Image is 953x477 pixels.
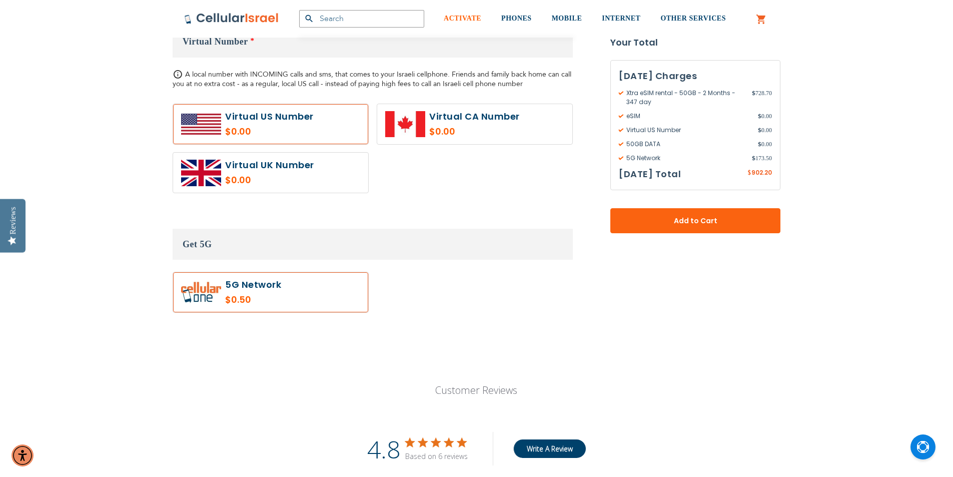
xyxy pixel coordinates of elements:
[513,439,586,458] button: Write A Review
[602,15,640,22] span: INTERNET
[299,10,424,28] input: Search
[619,112,758,121] span: eSIM
[619,154,752,163] span: 5G Network
[758,126,761,135] span: $
[183,239,212,249] span: Get 5G
[747,169,751,178] span: $
[619,140,758,149] span: 50GB DATA
[758,112,761,121] span: $
[367,432,400,465] div: 4.8
[619,69,772,84] h3: [DATE] Charges
[183,37,248,47] span: Virtual Number
[751,168,772,177] span: 902.20
[173,70,571,89] span: A local number with INCOMING calls and sms, that comes to your Israeli cellphone. Friends and fam...
[184,13,279,25] img: Cellular Israel Logo
[610,208,780,233] button: Add to Cart
[9,207,18,234] div: Reviews
[752,154,755,163] span: $
[752,154,772,163] span: 173.50
[660,15,726,22] span: OTHER SERVICES
[752,89,772,107] span: 728.70
[444,15,481,22] span: ACTIVATE
[379,383,574,397] p: Customer Reviews
[752,89,755,98] span: $
[758,140,772,149] span: 0.00
[501,15,532,22] span: PHONES
[405,451,468,461] div: Based on 6 reviews
[619,89,752,107] span: Xtra eSIM rental - 50GB - 2 Months - 347 day
[758,112,772,121] span: 0.00
[758,140,761,149] span: $
[619,126,758,135] span: Virtual US Number
[552,15,582,22] span: MOBILE
[619,167,681,182] h3: [DATE] Total
[758,126,772,135] span: 0.00
[12,444,34,466] div: Accessibility Menu
[643,216,747,226] span: Add to Cart
[610,35,780,50] strong: Your Total
[405,438,468,447] div: 4.8 out of 5 stars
